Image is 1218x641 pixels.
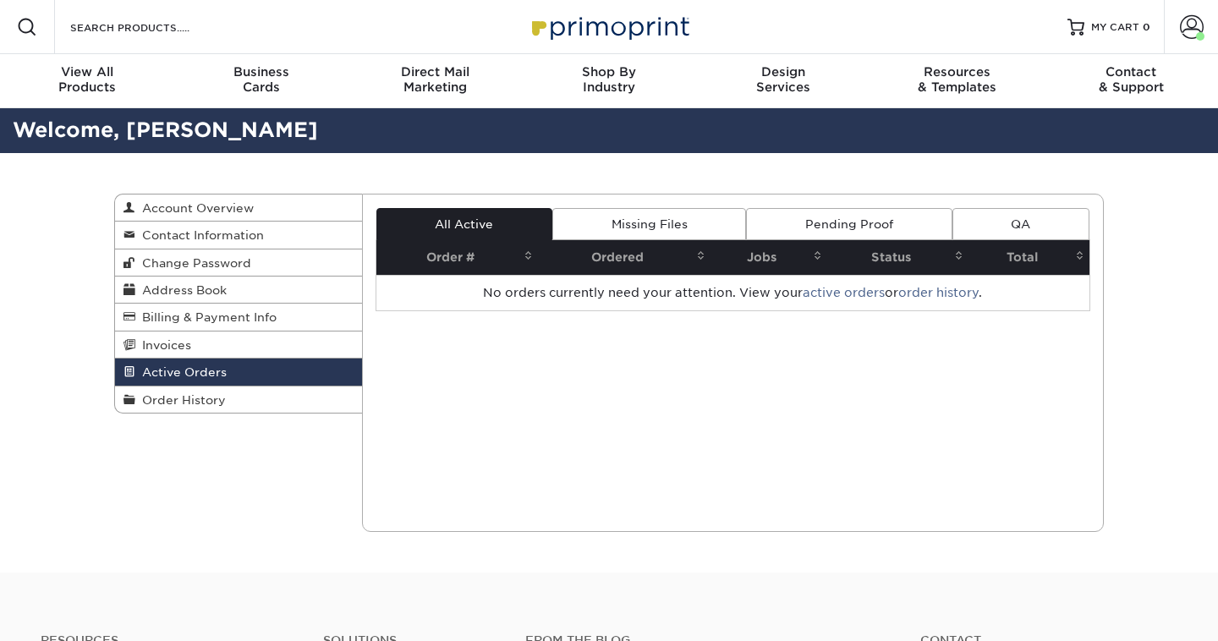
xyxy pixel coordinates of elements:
[696,54,870,108] a: DesignServices
[1044,64,1218,79] span: Contact
[746,208,952,240] a: Pending Proof
[376,275,1090,310] td: No orders currently need your attention. View your or .
[524,8,694,45] img: Primoprint
[1143,21,1150,33] span: 0
[115,386,362,413] a: Order History
[870,64,1045,79] span: Resources
[135,256,251,270] span: Change Password
[376,240,538,275] th: Order #
[522,64,696,95] div: Industry
[898,286,979,299] a: order history
[827,240,968,275] th: Status
[710,240,827,275] th: Jobs
[135,338,191,352] span: Invoices
[348,64,522,79] span: Direct Mail
[135,393,226,407] span: Order History
[968,240,1089,275] th: Total
[135,283,227,297] span: Address Book
[174,64,348,79] span: Business
[538,240,710,275] th: Ordered
[348,64,522,95] div: Marketing
[522,54,696,108] a: Shop ByIndustry
[115,304,362,331] a: Billing & Payment Info
[115,249,362,277] a: Change Password
[376,208,552,240] a: All Active
[870,54,1045,108] a: Resources& Templates
[174,64,348,95] div: Cards
[135,228,264,242] span: Contact Information
[135,201,254,215] span: Account Overview
[1091,20,1139,35] span: MY CART
[696,64,870,95] div: Services
[135,365,227,379] span: Active Orders
[69,17,233,37] input: SEARCH PRODUCTS.....
[135,310,277,324] span: Billing & Payment Info
[1044,54,1218,108] a: Contact& Support
[870,64,1045,95] div: & Templates
[348,54,522,108] a: Direct MailMarketing
[115,194,362,222] a: Account Overview
[1044,64,1218,95] div: & Support
[952,208,1089,240] a: QA
[552,208,746,240] a: Missing Files
[115,277,362,304] a: Address Book
[115,331,362,359] a: Invoices
[803,286,885,299] a: active orders
[174,54,348,108] a: BusinessCards
[522,64,696,79] span: Shop By
[115,359,362,386] a: Active Orders
[696,64,870,79] span: Design
[115,222,362,249] a: Contact Information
